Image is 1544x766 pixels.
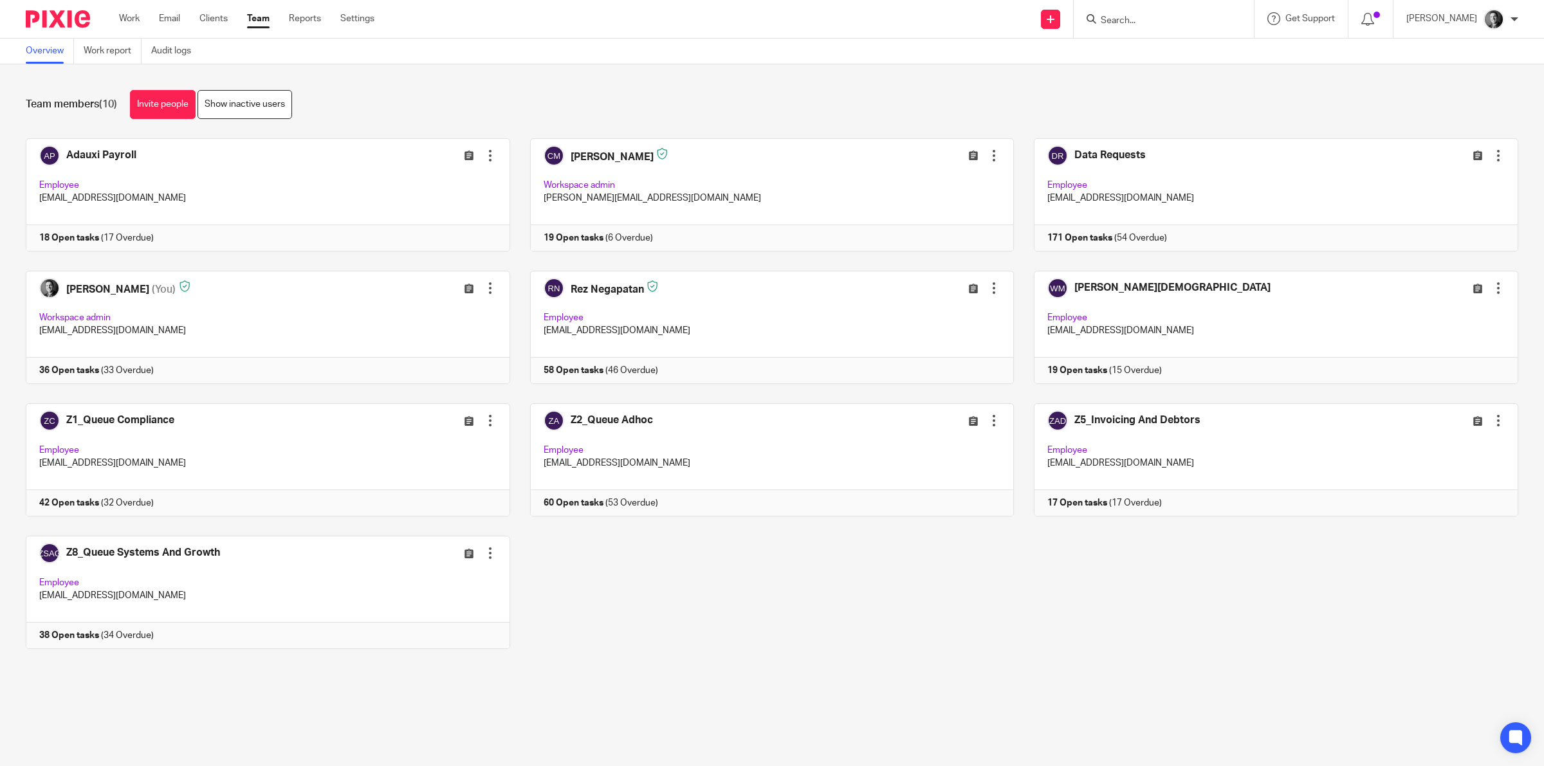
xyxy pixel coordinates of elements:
[1285,14,1335,23] span: Get Support
[1406,12,1477,25] p: [PERSON_NAME]
[151,39,201,64] a: Audit logs
[247,12,270,25] a: Team
[99,99,117,109] span: (10)
[26,39,74,64] a: Overview
[199,12,228,25] a: Clients
[130,90,196,119] a: Invite people
[1099,15,1215,27] input: Search
[84,39,142,64] a: Work report
[159,12,180,25] a: Email
[198,90,292,119] a: Show inactive users
[26,10,90,28] img: Pixie
[26,98,117,111] h1: Team members
[289,12,321,25] a: Reports
[119,12,140,25] a: Work
[1484,9,1504,30] img: DSC_9061-3.jpg
[340,12,374,25] a: Settings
